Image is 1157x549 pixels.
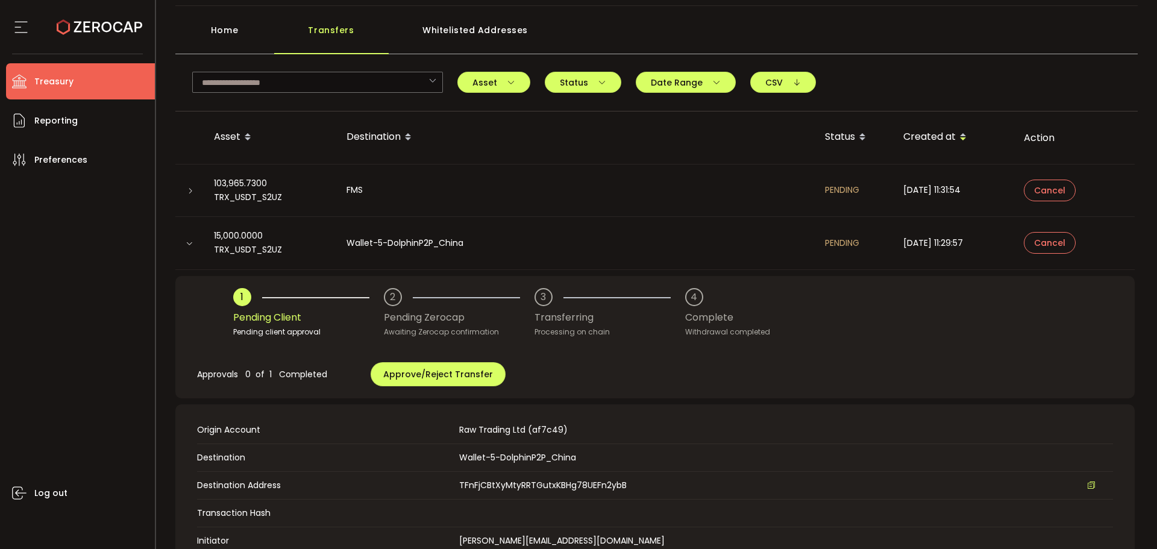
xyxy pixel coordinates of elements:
div: Pending client approval [233,326,384,338]
span: Destination [197,451,454,464]
span: Initiator [197,535,454,547]
span: Treasury [34,73,74,90]
div: Processing on chain [535,326,685,338]
span: Transaction Hash [197,507,454,519]
button: Asset [457,72,530,93]
span: Asset [472,78,515,87]
div: 4 [691,292,697,302]
div: 2 [390,292,395,302]
iframe: Chat Widget [1097,491,1157,549]
button: Date Range [636,72,736,93]
span: Cancel [1034,186,1065,195]
span: PENDING [825,237,859,249]
span: Approve/Reject Transfer [383,368,493,380]
span: Preferences [34,151,87,169]
div: Status [815,127,894,148]
span: CSV [765,78,801,87]
span: Raw Trading Ltd (af7c49) [459,424,568,436]
div: Transferring [535,306,685,329]
div: Withdrawal completed [685,326,770,338]
span: Destination Address [197,479,454,492]
span: Date Range [651,78,721,87]
span: [PERSON_NAME][EMAIL_ADDRESS][DOMAIN_NAME] [459,535,665,547]
div: Action [1014,131,1135,145]
div: [DATE] 11:29:57 [894,236,1014,250]
div: Wallet-5-DolphinP2P_China [337,236,815,250]
span: Status [560,78,606,87]
div: Pending Zerocap [384,306,535,329]
div: Awaiting Zerocap confirmation [384,326,535,338]
span: PENDING [825,184,859,196]
div: Complete [685,306,770,329]
div: 103,965.7300 TRX_USDT_S2UZ [204,177,337,204]
span: Wallet-5-DolphinP2P_China [459,451,576,463]
div: Transfers [274,18,389,54]
button: Approve/Reject Transfer [371,362,506,386]
div: Destination [337,127,815,148]
span: Approvals 0 of 1 Completed [197,368,327,380]
div: 3 [541,292,546,302]
div: FMS [337,183,815,197]
span: Cancel [1034,239,1065,247]
span: Origin Account [197,424,454,436]
div: [DATE] 11:31:54 [894,183,1014,197]
div: Pending Client [233,306,384,329]
button: Status [545,72,621,93]
div: Whitelisted Addresses [389,18,562,54]
div: 15,000.0000 TRX_USDT_S2UZ [204,229,337,257]
button: CSV [750,72,816,93]
div: 1 [240,292,243,302]
span: Log out [34,485,67,502]
div: Home [175,18,274,54]
div: Asset [204,127,337,148]
button: Cancel [1024,232,1076,254]
button: Cancel [1024,180,1076,201]
span: TFnFjCBtXyMtyRRTGutxKBHg78UEFn2ybB [459,479,627,492]
span: Reporting [34,112,78,130]
div: Created at [894,127,1014,148]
